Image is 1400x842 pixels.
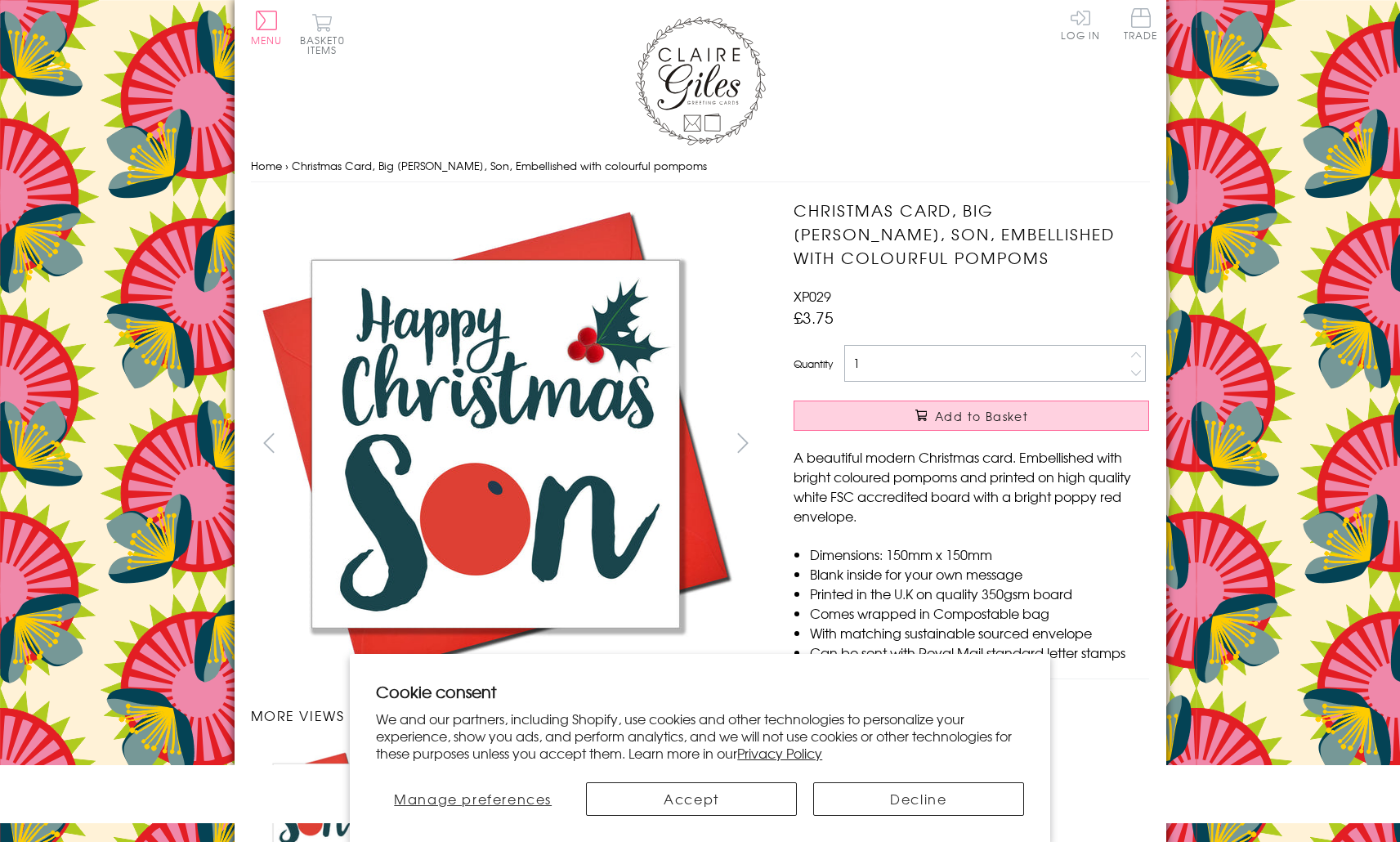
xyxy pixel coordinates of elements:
[285,158,288,173] span: ›
[307,33,345,57] span: 0 items
[794,286,831,306] span: XP029
[794,356,833,371] label: Quantity
[794,447,1149,526] p: A beautiful modern Christmas card. Embellished with bright coloured pompoms and printed on high q...
[394,789,552,808] span: Manage preferences
[376,782,570,816] button: Manage preferences
[935,408,1028,424] span: Add to Basket
[810,544,1149,564] li: Dimensions: 150mm x 150mm
[794,199,1149,269] h1: Christmas Card, Big [PERSON_NAME], Son, Embellished with colourful pompoms
[794,401,1149,431] button: Add to Basket
[810,564,1149,584] li: Blank inside for your own message
[813,782,1024,816] button: Decline
[251,705,762,725] h3: More views
[251,150,1150,183] nav: breadcrumbs
[794,306,834,329] span: £3.75
[761,199,1251,689] img: Christmas Card, Big Berry, Son, Embellished with colourful pompoms
[810,623,1149,643] li: With matching sustainable sourced envelope
[1061,8,1100,40] a: Log In
[251,11,283,45] button: Menu
[724,424,761,461] button: next
[300,13,345,55] button: Basket0 items
[1124,8,1158,40] span: Trade
[376,710,1024,761] p: We and our partners, including Shopify, use cookies and other technologies to personalize your ex...
[737,743,822,763] a: Privacy Policy
[810,603,1149,623] li: Comes wrapped in Compostable bag
[292,158,707,173] span: Christmas Card, Big [PERSON_NAME], Son, Embellished with colourful pompoms
[250,199,740,689] img: Christmas Card, Big Berry, Son, Embellished with colourful pompoms
[1124,8,1158,43] a: Trade
[586,782,797,816] button: Accept
[376,680,1024,703] h2: Cookie consent
[810,643,1149,662] li: Can be sent with Royal Mail standard letter stamps
[251,424,288,461] button: prev
[251,33,283,47] span: Menu
[251,158,282,173] a: Home
[635,16,766,146] img: Claire Giles Greetings Cards
[810,584,1149,603] li: Printed in the U.K on quality 350gsm board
